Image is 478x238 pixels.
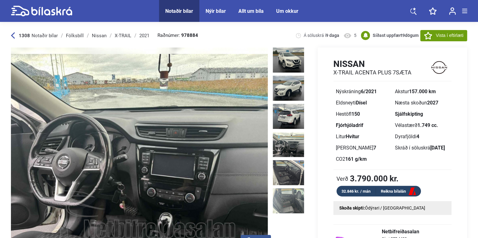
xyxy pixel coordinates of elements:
span: Ódýrari / [GEOGRAPHIC_DATA] [365,205,425,210]
div: 32.846 kr. / mán [336,188,376,195]
button: Vista í eftirlæti [420,30,467,41]
b: 4 [416,134,419,139]
div: X-TRAIL [115,33,131,38]
b: 150 [351,111,360,117]
div: Hestöfl [336,112,390,117]
div: Litur [336,134,390,139]
div: CO2 [336,157,390,162]
img: 1756304459_4310945151101508716_28604431633572986.jpg [273,160,304,185]
b: 9 daga [326,33,339,38]
a: Allt um bíla [238,8,264,14]
b: 1.749 cc. [417,122,438,128]
strong: Skoða skipti: [339,205,365,210]
h1: Nissan [333,59,411,69]
b: 6/2021 [361,89,377,94]
span: 9 [402,33,405,38]
div: Dyrafjöldi [395,134,449,139]
b: 1308 [19,33,30,38]
b: [DATE] [430,145,445,151]
b: Síðast uppfært dögum [373,33,419,38]
b: Sjálfskipting [395,111,423,117]
h2: X-TRAIL ACENTA PLUS 7SÆTA [333,69,411,76]
div: Eldsneyti [336,100,390,105]
img: logo Nissan X-TRAIL ACENTA PLUS 7SÆTA [427,58,451,76]
span: Notaðir bílar [32,33,58,38]
div: Næsta skoðun [395,100,449,105]
a: Notaðir bílar [165,8,193,14]
span: Raðnúmer: [157,33,198,38]
div: Vélastærð [395,123,449,128]
b: 2027 [427,100,438,106]
b: Hvítur [346,134,359,139]
img: 1756304456_8057712663991981077_28604429344087280.jpg [273,76,304,101]
span: Vista í eftirlæti [436,32,463,39]
span: Verð [336,175,348,182]
div: Skráð í söluskrá [395,145,449,150]
div: Fólksbíll [66,33,84,38]
b: 978884 [181,33,198,38]
img: 1756304458_8194161259418819546_28604430922789210.jpg [273,132,304,157]
b: 161 g/km [345,156,367,162]
span: 5 [354,33,356,38]
div: [PERSON_NAME] [336,145,390,150]
b: Dísel [356,100,367,106]
a: Um okkur [276,8,298,14]
img: 1756304455_6372931383850779440_28604428547074761.jpg [273,48,304,73]
img: 1756304457_8941537492324509670_28604430102617316.jpg [273,104,304,129]
a: Reikna bílalán [376,188,421,195]
div: Akstur [395,89,449,94]
img: user-login.svg [449,7,456,15]
b: 157.000 km [409,89,436,94]
div: 2021 [139,33,149,38]
b: Fjórhjóladrif [336,122,363,128]
div: Nissan [92,33,107,38]
b: 7 [373,145,376,151]
div: Nýskráning [336,89,390,94]
a: Nýir bílar [206,8,226,14]
img: 1756304459_4127864229453011215_28604432516728048.jpg [273,188,304,213]
b: 3.790.000 kr. [350,175,399,183]
span: Netbifreiðasalan [382,229,445,234]
span: Á söluskrá í [304,33,339,38]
